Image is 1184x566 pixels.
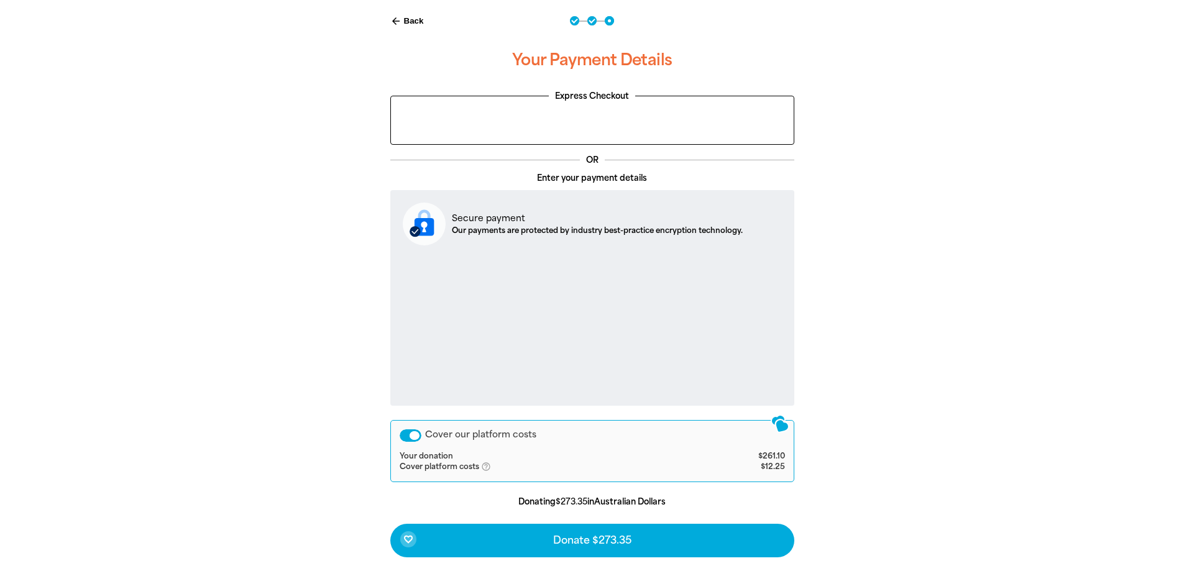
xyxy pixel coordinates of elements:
button: Navigate to step 2 of 3 to enter your details [587,16,597,25]
button: Cover our platform costs [400,429,421,442]
iframe: Secure payment input frame [400,255,784,395]
i: arrow_back [390,16,402,27]
td: Cover platform costs [400,462,699,473]
td: $12.25 [699,462,785,473]
button: favorite_borderDonate $273.35 [390,524,794,557]
span: Donate $273.35 [553,536,631,545]
button: Back [385,11,429,32]
td: Your donation [400,452,699,462]
i: favorite_border [403,534,413,544]
p: Donating in Australian Dollars [390,496,794,508]
td: $261.10 [699,452,785,462]
iframe: PayPal-paypal [397,103,787,137]
h3: Your Payment Details [390,40,794,80]
button: Navigate to step 1 of 3 to enter your donation amount [570,16,579,25]
i: help_outlined [481,462,501,472]
button: Navigate to step 3 of 3 to enter your payment details [605,16,614,25]
p: Our payments are protected by industry best-practice encryption technology. [452,225,743,236]
p: Secure payment [452,212,743,225]
p: Enter your payment details [390,172,794,185]
b: $273.35 [556,497,587,506]
p: OR [580,154,605,167]
legend: Express Checkout [549,90,635,103]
